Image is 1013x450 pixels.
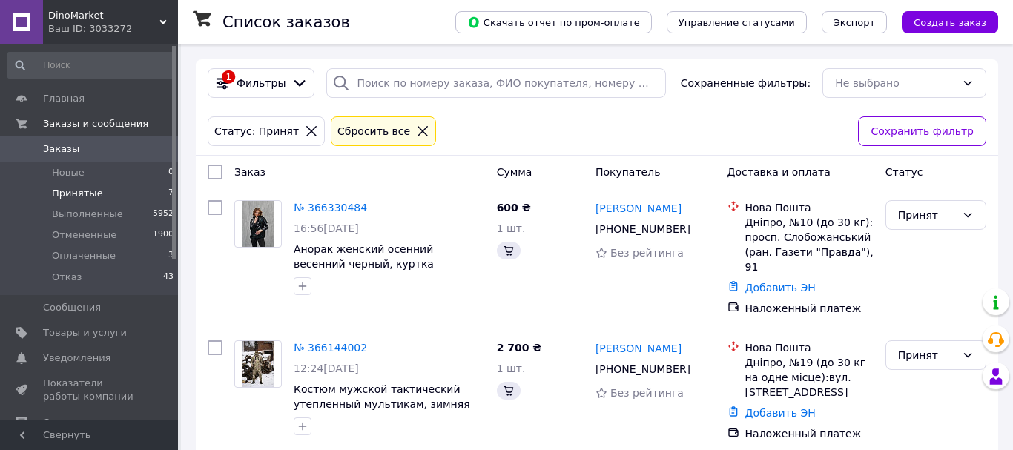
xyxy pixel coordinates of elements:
[294,243,449,285] a: Анорак женский осенний весенний черный, куртка ветровка женская черная M
[727,166,831,178] span: Доставка и оплата
[43,117,148,130] span: Заказы и сообщения
[595,363,690,375] span: [PHONE_NUMBER]
[871,123,974,139] span: Сохранить фильтр
[497,166,532,178] span: Сумма
[43,142,79,156] span: Заказы
[745,407,816,419] a: Добавить ЭН
[52,249,116,262] span: Оплаченные
[679,17,795,28] span: Управление статусами
[595,201,682,216] a: [PERSON_NAME]
[234,340,282,388] a: Фото товару
[7,52,175,79] input: Поиск
[294,363,359,374] span: 12:24[DATE]
[326,68,666,98] input: Поиск по номеру заказа, ФИО покупателя, номеру телефона, Email, номеру накладной
[43,351,110,365] span: Уведомления
[294,202,367,214] a: № 366330484
[467,16,640,29] span: Скачать отчет по пром-оплате
[43,92,85,105] span: Главная
[898,207,956,223] div: Принят
[610,387,684,399] span: Без рейтинга
[858,116,986,146] button: Сохранить фильтр
[914,17,986,28] span: Создать заказ
[822,11,887,33] button: Экспорт
[234,200,282,248] a: Фото товару
[234,166,265,178] span: Заказ
[595,166,661,178] span: Покупатель
[610,247,684,259] span: Без рейтинга
[834,17,875,28] span: Экспорт
[745,355,874,400] div: Дніпро, №19 (до 30 кг на одне місце):вул. [STREET_ADDRESS]
[242,201,274,247] img: Фото товару
[497,363,526,374] span: 1 шт.
[497,202,531,214] span: 600 ₴
[242,341,274,387] img: Фото товару
[168,249,174,262] span: 3
[294,383,470,425] a: Костюм мужской тактический утепленный мультикам, зимняя военная форма мультикам M
[885,166,923,178] span: Статус
[835,75,956,91] div: Не выбрано
[745,301,874,316] div: Наложенный платеж
[222,13,350,31] h1: Список заказов
[43,301,101,314] span: Сообщения
[745,215,874,274] div: Дніпро, №10 (до 30 кг): просп. Слобожанський (ран. Газети "Правда"), 91
[745,340,874,355] div: Нова Пошта
[455,11,652,33] button: Скачать отчет по пром-оплате
[52,271,82,284] span: Отказ
[153,228,174,242] span: 1900
[48,9,159,22] span: DinoMarket
[52,187,103,200] span: Принятые
[745,426,874,441] div: Наложенный платеж
[211,123,302,139] div: Статус: Принят
[294,222,359,234] span: 16:56[DATE]
[595,341,682,356] a: [PERSON_NAME]
[43,416,82,429] span: Отзывы
[497,222,526,234] span: 1 шт.
[902,11,998,33] button: Создать заказ
[168,187,174,200] span: 7
[52,166,85,179] span: Новые
[667,11,807,33] button: Управление статусами
[163,271,174,284] span: 43
[43,377,137,403] span: Показатели работы компании
[887,16,998,27] a: Создать заказ
[745,282,816,294] a: Добавить ЭН
[52,228,116,242] span: Отмененные
[745,200,874,215] div: Нова Пошта
[48,22,178,36] div: Ваш ID: 3033272
[237,76,286,90] span: Фильтры
[168,166,174,179] span: 0
[334,123,413,139] div: Сбросить все
[43,326,127,340] span: Товары и услуги
[898,347,956,363] div: Принят
[153,208,174,221] span: 5952
[497,342,542,354] span: 2 700 ₴
[52,208,123,221] span: Выполненные
[681,76,811,90] span: Сохраненные фильтры:
[294,342,367,354] a: № 366144002
[595,223,690,235] span: [PHONE_NUMBER]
